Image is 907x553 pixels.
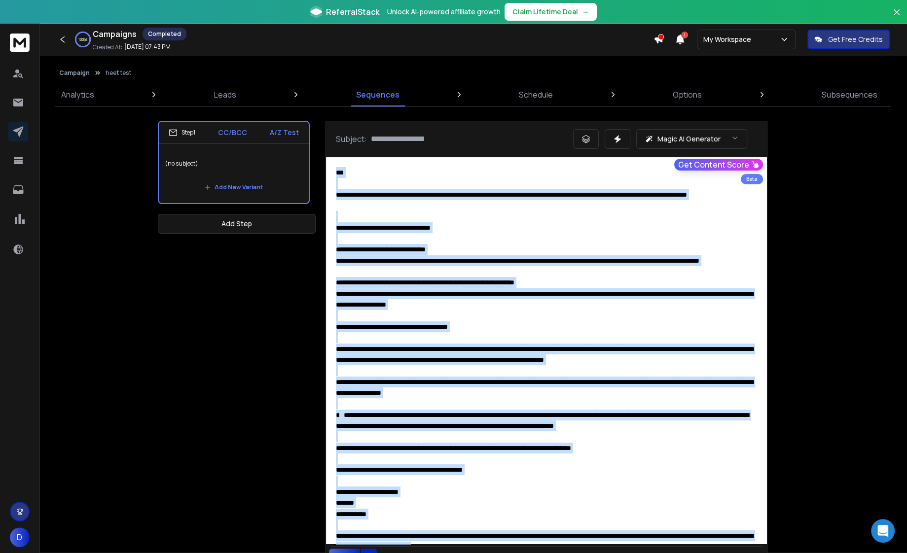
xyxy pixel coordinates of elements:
[356,89,399,101] p: Sequences
[214,89,236,101] p: Leads
[350,83,405,106] a: Sequences
[106,69,131,77] p: heet test
[169,128,195,137] div: Step 1
[165,150,303,177] p: (no subject)
[822,89,877,101] p: Subsequences
[55,83,100,106] a: Analytics
[636,129,747,149] button: Magic AI Generator
[741,174,763,184] div: Beta
[674,159,763,171] button: Get Content Score
[890,6,903,30] button: Close banner
[807,30,890,49] button: Get Free Credits
[828,35,883,44] p: Get Free Credits
[59,69,90,77] button: Campaign
[10,527,30,547] button: D
[78,36,87,42] p: 100 %
[158,121,310,204] li: Step1CC/BCCA/Z Test(no subject)Add New Variant
[387,7,501,17] p: Unlock AI-powered affiliate growth
[158,214,316,234] button: Add Step
[208,83,242,106] a: Leads
[681,32,688,38] span: 1
[218,128,247,138] p: CC/BCC
[519,89,553,101] p: Schedule
[197,177,271,197] button: Add New Variant
[667,83,708,106] a: Options
[871,519,895,543] div: Open Intercom Messenger
[582,7,589,17] span: →
[93,43,122,51] p: Created At:
[93,28,137,40] h1: Campaigns
[816,83,883,106] a: Subsequences
[143,28,186,40] div: Completed
[270,128,299,138] p: A/Z Test
[326,6,379,18] span: ReferralStack
[124,43,171,51] p: [DATE] 07:43 PM
[703,35,755,44] p: My Workspace
[673,89,702,101] p: Options
[657,134,721,144] p: Magic AI Generator
[513,83,559,106] a: Schedule
[505,3,597,21] button: Claim Lifetime Deal→
[336,133,367,145] p: Subject:
[61,89,94,101] p: Analytics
